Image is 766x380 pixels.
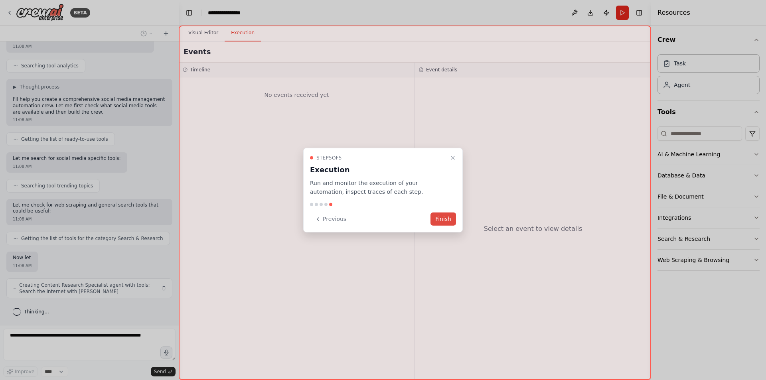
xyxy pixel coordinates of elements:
[316,154,342,161] span: Step 5 of 5
[184,7,195,18] button: Hide left sidebar
[430,213,456,226] button: Finish
[310,178,446,197] p: Run and monitor the execution of your automation, inspect traces of each step.
[310,164,446,175] h3: Execution
[310,213,351,226] button: Previous
[448,153,458,162] button: Close walkthrough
